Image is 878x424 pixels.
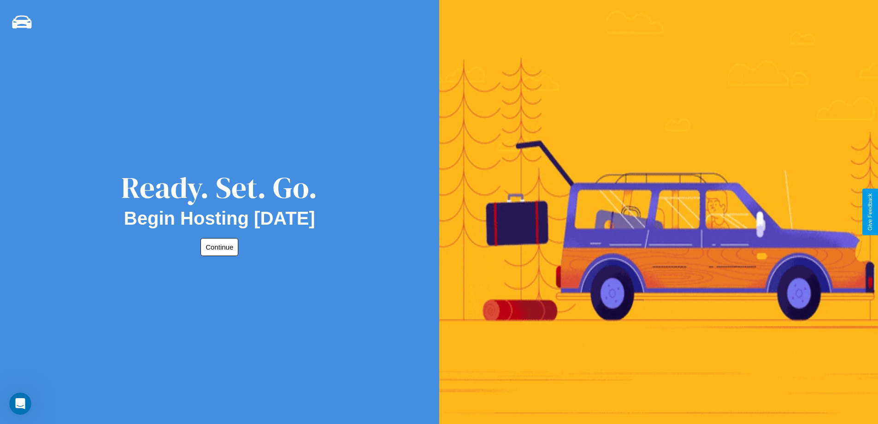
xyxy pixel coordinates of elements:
h2: Begin Hosting [DATE] [124,208,315,229]
div: Ready. Set. Go. [121,167,318,208]
button: Continue [200,238,238,256]
div: Give Feedback [867,193,873,231]
iframe: Intercom live chat [9,393,31,415]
